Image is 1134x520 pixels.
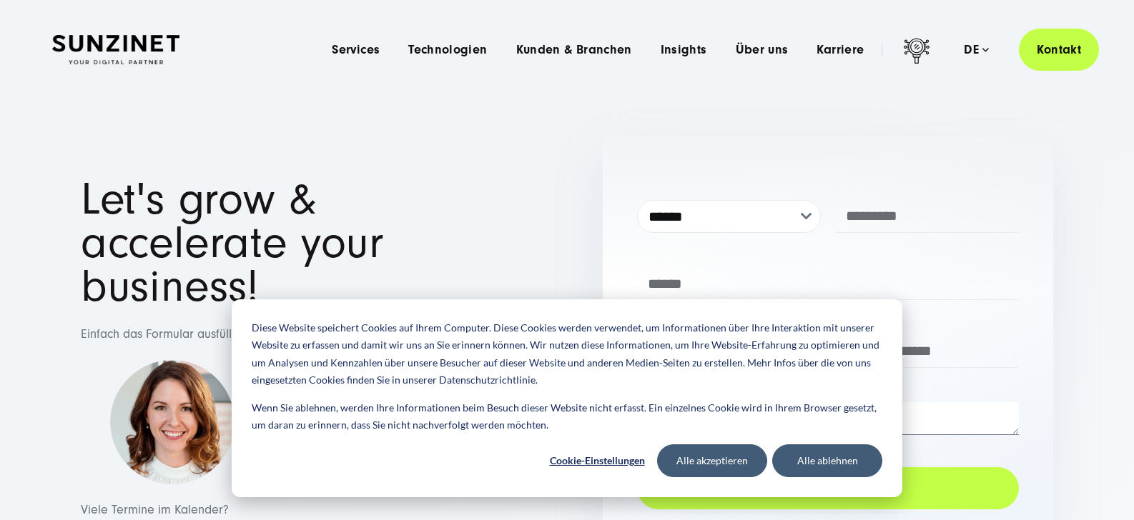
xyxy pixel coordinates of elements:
[252,319,882,389] p: Diese Website speichert Cookies auf Ihrem Computer. Diese Cookies werden verwendet, um Informatio...
[408,43,487,57] a: Technologien
[252,399,882,434] p: Wenn Sie ablehnen, werden Ihre Informationen beim Besuch dieser Website nicht erfasst. Ein einzel...
[772,444,882,477] button: Alle ablehnen
[52,35,179,65] img: SUNZINET Full Service Digital Agentur
[81,174,384,312] span: Let's grow & accelerate your business!
[109,360,235,485] img: Simona-kontakt-page-picture
[657,444,767,477] button: Alle akzeptieren
[232,299,902,497] div: Cookie banner
[661,43,707,57] a: Insights
[736,43,789,57] a: Über uns
[81,326,501,341] span: Einfach das Formular ausfüllen und wir melden uns schnellstmöglich bei Ihnen.
[1019,29,1099,71] a: Kontakt
[516,43,632,57] a: Kunden & Branchen
[332,43,380,57] a: Services
[964,43,989,57] div: de
[542,444,652,477] button: Cookie-Einstellungen
[817,43,864,57] a: Karriere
